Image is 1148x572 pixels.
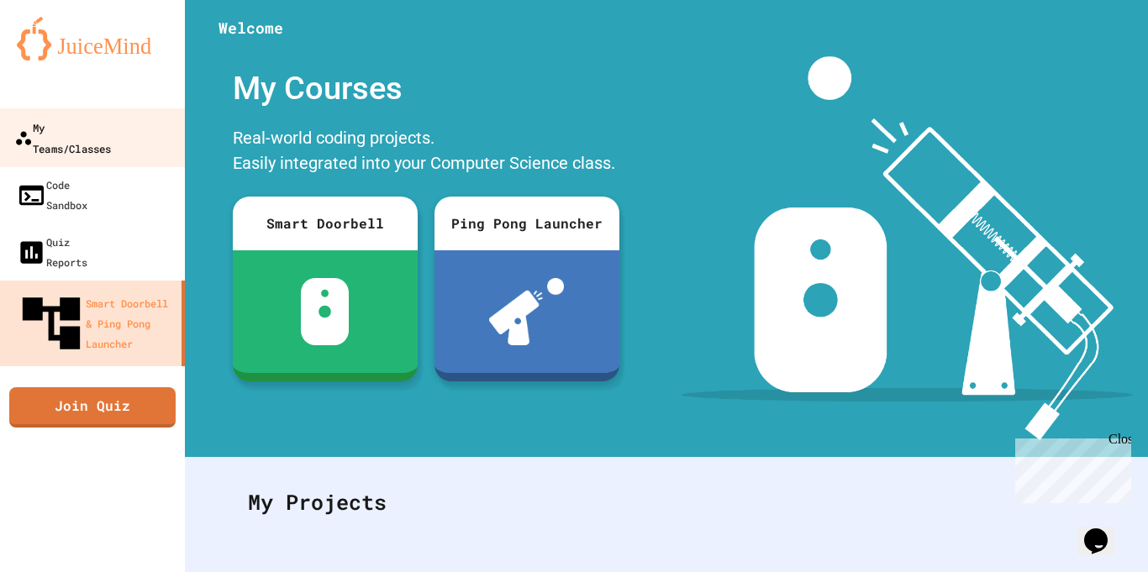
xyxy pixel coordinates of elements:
div: Smart Doorbell & Ping Pong Launcher [17,289,175,358]
a: Join Quiz [9,387,176,428]
img: sdb-white.svg [301,278,349,345]
div: My Courses [224,56,628,121]
div: Quiz Reports [17,232,87,272]
div: Ping Pong Launcher [434,197,619,250]
img: ppl-with-ball.png [489,278,564,345]
div: Smart Doorbell [233,197,418,250]
iframe: chat widget [1077,505,1131,555]
div: Real-world coding projects. Easily integrated into your Computer Science class. [224,121,628,184]
img: banner-image-my-projects.png [682,56,1132,440]
img: logo-orange.svg [17,17,168,60]
div: Chat with us now!Close [7,7,116,107]
iframe: chat widget [1008,432,1131,503]
div: Code Sandbox [17,175,87,215]
div: My Projects [231,470,1102,535]
div: My Teams/Classes [14,117,111,158]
